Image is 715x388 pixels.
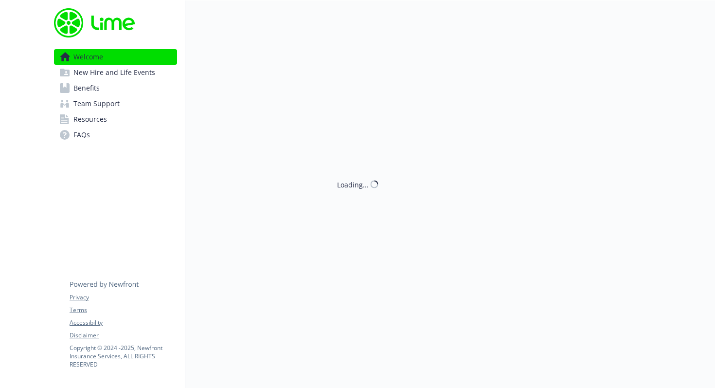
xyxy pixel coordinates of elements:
span: Benefits [73,80,100,96]
span: Welcome [73,49,103,65]
a: Terms [70,306,177,314]
a: Accessibility [70,318,177,327]
span: New Hire and Life Events [73,65,155,80]
a: New Hire and Life Events [54,65,177,80]
a: Welcome [54,49,177,65]
span: Resources [73,111,107,127]
span: FAQs [73,127,90,143]
span: Team Support [73,96,120,111]
a: FAQs [54,127,177,143]
a: Disclaimer [70,331,177,340]
a: Privacy [70,293,177,302]
a: Resources [54,111,177,127]
div: Loading... [337,179,369,189]
a: Team Support [54,96,177,111]
p: Copyright © 2024 - 2025 , Newfront Insurance Services, ALL RIGHTS RESERVED [70,344,177,369]
a: Benefits [54,80,177,96]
